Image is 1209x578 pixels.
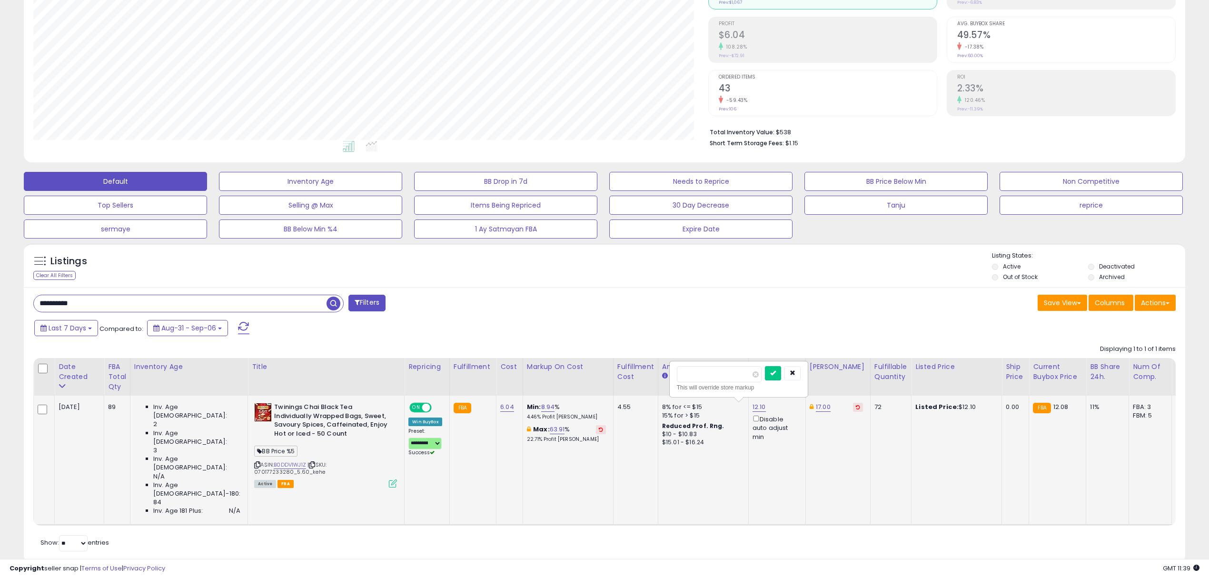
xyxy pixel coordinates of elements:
[1133,403,1164,411] div: FBA: 3
[1089,295,1133,311] button: Columns
[34,320,98,336] button: Last 7 Days
[134,362,244,372] div: Inventory Age
[147,320,228,336] button: Aug-31 - Sep-06
[219,172,402,191] button: Inventory Age
[414,196,597,215] button: Items Being Repriced
[277,480,294,488] span: FBA
[254,403,272,422] img: 51xzvlY6uPL._SL40_.jpg
[533,425,550,434] b: Max:
[10,564,44,573] strong: Copyright
[348,295,386,311] button: Filters
[500,362,519,372] div: Cost
[1099,262,1135,270] label: Deactivated
[550,425,565,434] a: 63.91
[59,403,97,411] div: [DATE]
[219,196,402,215] button: Selling @ Max
[719,53,744,59] small: Prev: -$72.91
[609,219,793,239] button: Expire Date
[719,83,937,96] h2: 43
[710,126,1169,137] li: $538
[957,53,983,59] small: Prev: 60.00%
[527,425,606,443] div: %
[219,219,402,239] button: BB Below Min %4
[408,428,442,456] div: Preset:
[274,461,306,469] a: B0DDV1WJ1Z
[541,402,555,412] a: 8.94
[915,402,959,411] b: Listed Price:
[957,21,1175,27] span: Avg. Buybox Share
[719,30,937,42] h2: $6.04
[1135,295,1176,311] button: Actions
[957,83,1175,96] h2: 2.33%
[254,446,297,457] span: BB Price %5
[1090,403,1121,411] div: 11%
[617,362,654,382] div: Fulfillment Cost
[662,422,724,430] b: Reduced Prof. Rng.
[961,43,984,50] small: -17.38%
[992,251,1185,260] p: Listing States:
[609,172,793,191] button: Needs to Reprice
[677,383,801,392] div: This will override store markup
[662,362,744,372] div: Amazon Fees
[408,362,446,372] div: Repricing
[24,219,207,239] button: sermaye
[1000,196,1183,215] button: reprice
[1033,403,1050,413] small: FBA
[153,498,161,507] span: 84
[49,323,86,333] span: Last 7 Days
[153,446,157,455] span: 3
[753,414,798,441] div: Disable auto adjust min
[719,106,736,112] small: Prev: 106
[1133,362,1168,382] div: Num of Comp.
[662,438,741,447] div: $15.01 - $16.24
[527,436,606,443] p: 22.71% Profit [PERSON_NAME]
[153,472,165,481] span: N/A
[153,403,240,420] span: Inv. Age [DEMOGRAPHIC_DATA]:
[723,97,748,104] small: -59.43%
[33,271,76,280] div: Clear All Filters
[1090,362,1125,382] div: BB Share 24h.
[24,196,207,215] button: Top Sellers
[254,480,276,488] span: All listings currently available for purchase on Amazon
[957,75,1175,80] span: ROI
[662,430,741,438] div: $10 - $10.83
[874,362,907,382] div: Fulfillable Quantity
[454,362,492,372] div: Fulfillment
[1100,345,1176,354] div: Displaying 1 to 1 of 1 items
[410,404,422,412] span: ON
[161,323,216,333] span: Aug-31 - Sep-06
[108,403,123,411] div: 89
[957,106,983,112] small: Prev: -11.39%
[50,255,87,268] h5: Listings
[915,362,998,372] div: Listed Price
[99,324,143,333] span: Compared to:
[957,30,1175,42] h2: 49.57%
[1003,262,1021,270] label: Active
[414,172,597,191] button: BB Drop in 7d
[1003,273,1038,281] label: Out of Stock
[1099,273,1125,281] label: Archived
[24,172,207,191] button: Default
[10,564,165,573] div: seller snap | |
[609,196,793,215] button: 30 Day Decrease
[719,75,937,80] span: Ordered Items
[153,429,240,446] span: Inv. Age [DEMOGRAPHIC_DATA]:
[804,172,988,191] button: BB Price Below Min
[617,403,651,411] div: 4.55
[153,420,157,429] span: 2
[961,97,985,104] small: 120.46%
[254,461,327,475] span: | SKU: 070177233280_5.60_kehe
[710,128,774,136] b: Total Inventory Value:
[1006,362,1025,382] div: Ship Price
[229,507,240,515] span: N/A
[523,358,613,396] th: The percentage added to the cost of goods (COGS) that forms the calculator for Min & Max prices.
[662,411,741,420] div: 15% for > $15
[123,564,165,573] a: Privacy Policy
[153,507,203,515] span: Inv. Age 181 Plus:
[1038,295,1087,311] button: Save View
[753,402,766,412] a: 12.10
[454,403,471,413] small: FBA
[810,362,866,372] div: [PERSON_NAME]
[874,403,904,411] div: 72
[1006,403,1021,411] div: 0.00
